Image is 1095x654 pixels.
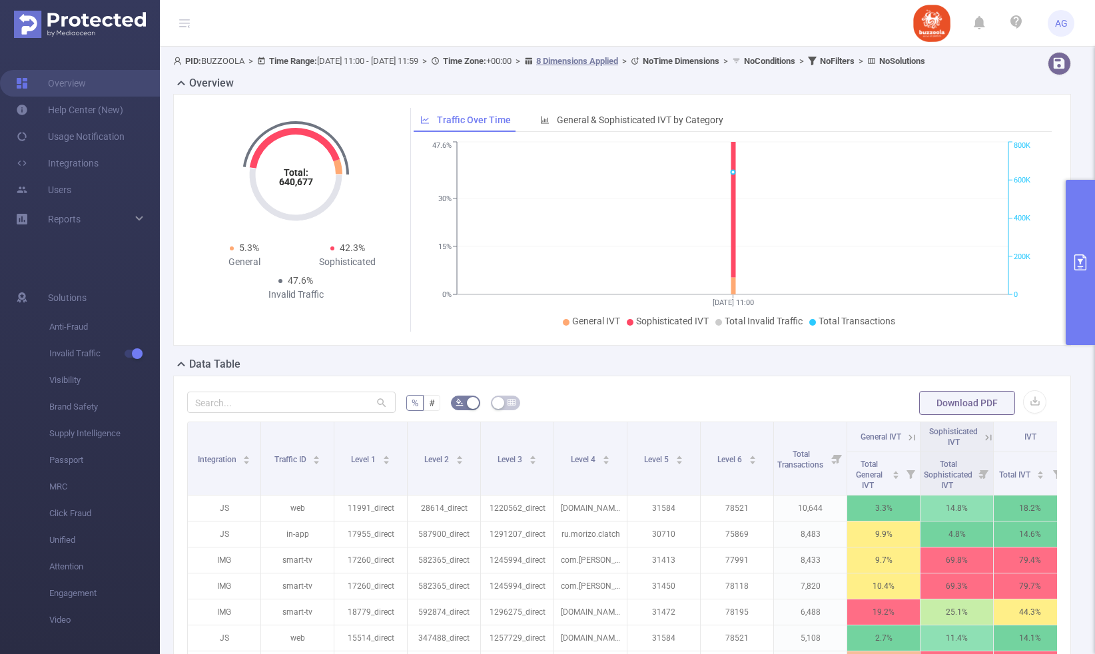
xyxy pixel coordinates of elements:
[261,547,334,573] p: smart-tv
[189,75,234,91] h2: Overview
[49,340,160,367] span: Invalid Traffic
[188,625,260,651] p: JS
[443,56,486,66] b: Time Zone:
[994,495,1066,521] p: 18.2%
[437,115,511,125] span: Traffic Over Time
[719,56,732,66] span: >
[749,459,756,463] i: icon: caret-down
[313,454,320,458] i: icon: caret-up
[49,500,160,527] span: Click Fraud
[856,460,883,490] span: Total General IVT
[994,599,1066,625] p: 44.3%
[994,625,1066,651] p: 14.1%
[382,459,390,463] i: icon: caret-down
[717,455,744,464] span: Level 6
[243,459,250,463] i: icon: caret-down
[847,547,920,573] p: 9.7%
[408,599,480,625] p: 592874_direct
[602,459,609,463] i: icon: caret-down
[49,420,160,447] span: Supply Intelligence
[49,367,160,394] span: Visibility
[334,573,407,599] p: 17260_direct
[173,57,185,65] i: icon: user
[1014,252,1030,261] tspan: 200K
[16,176,71,203] a: Users
[929,427,978,447] span: Sophisticated IVT
[744,56,795,66] b: No Conditions
[627,573,700,599] p: 31450
[602,454,609,458] i: icon: caret-up
[920,495,993,521] p: 14.8%
[498,455,524,464] span: Level 3
[774,547,847,573] p: 8,433
[701,521,773,547] p: 75869
[536,56,618,66] u: 8 Dimensions Applied
[188,573,260,599] p: IMG
[701,625,773,651] p: 78521
[627,625,700,651] p: 31584
[828,422,847,495] i: Filter menu
[819,316,895,326] span: Total Transactions
[999,470,1032,480] span: Total IVT
[1014,214,1030,223] tspan: 400K
[185,56,201,66] b: PID:
[49,607,160,633] span: Video
[554,599,627,625] p: [DOMAIN_NAME]
[408,495,480,521] p: 28614_direct
[675,454,683,462] div: Sort
[188,521,260,547] p: JS
[994,521,1066,547] p: 14.6%
[418,56,431,66] span: >
[1036,469,1044,477] div: Sort
[1024,432,1036,442] span: IVT
[456,454,463,458] i: icon: caret-up
[192,255,296,269] div: General
[627,599,700,625] p: 31472
[512,56,524,66] span: >
[1037,474,1044,478] i: icon: caret-down
[49,474,160,500] span: MRC
[618,56,631,66] span: >
[48,206,81,232] a: Reports
[701,573,773,599] p: 78118
[529,459,536,463] i: icon: caret-down
[261,599,334,625] p: smart-tv
[334,547,407,573] p: 17260_direct
[554,495,627,521] p: [DOMAIN_NAME]
[49,314,160,340] span: Anti-Fraud
[847,599,920,625] p: 19.2%
[189,356,240,372] h2: Data Table
[1037,469,1044,473] i: icon: caret-up
[334,625,407,651] p: 15514_direct
[49,447,160,474] span: Passport
[412,398,418,408] span: %
[893,474,900,478] i: icon: caret-down
[725,316,803,326] span: Total Invalid Traffic
[675,459,683,463] i: icon: caret-down
[919,391,1015,415] button: Download PDF
[643,56,719,66] b: No Time Dimensions
[529,454,536,458] i: icon: caret-up
[312,454,320,462] div: Sort
[456,459,463,463] i: icon: caret-down
[820,56,855,66] b: No Filters
[187,392,396,413] input: Search...
[198,455,238,464] span: Integration
[442,290,452,299] tspan: 0%
[49,553,160,580] span: Attention
[432,142,452,151] tspan: 47.6%
[334,495,407,521] p: 11991_direct
[244,288,348,302] div: Invalid Traffic
[261,521,334,547] p: in-app
[313,459,320,463] i: icon: caret-down
[243,454,250,458] i: icon: caret-up
[994,547,1066,573] p: 79.4%
[920,599,993,625] p: 25.1%
[340,242,365,253] span: 42.3%
[847,495,920,521] p: 3.3%
[1014,176,1030,184] tspan: 600K
[424,455,451,464] span: Level 2
[879,56,925,66] b: No Solutions
[901,452,920,495] i: Filter menu
[712,298,753,307] tspan: [DATE] 11:00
